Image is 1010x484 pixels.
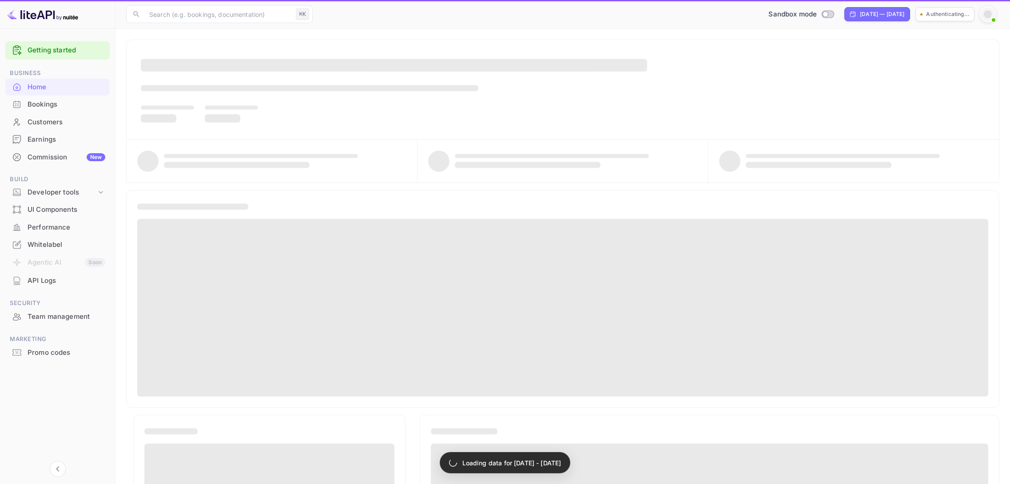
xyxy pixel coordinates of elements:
div: Whitelabel [5,236,110,254]
a: CommissionNew [5,149,110,165]
div: Earnings [5,131,110,148]
div: Bookings [5,96,110,113]
a: Home [5,79,110,95]
a: Earnings [5,131,110,147]
a: API Logs [5,272,110,289]
span: Security [5,298,110,308]
a: Bookings [5,96,110,112]
div: Customers [28,117,105,127]
span: Build [5,175,110,184]
p: Loading data for [DATE] - [DATE] [462,458,561,468]
div: New [87,153,105,161]
div: Bookings [28,99,105,110]
a: UI Components [5,201,110,218]
div: Customers [5,114,110,131]
div: Commission [28,152,105,163]
div: ⌘K [296,8,309,20]
div: Home [5,79,110,96]
a: Promo codes [5,344,110,361]
a: Getting started [28,45,105,56]
div: API Logs [5,272,110,290]
div: Team management [28,312,105,322]
a: Team management [5,308,110,325]
div: Whitelabel [28,240,105,250]
div: [DATE] — [DATE] [860,10,904,18]
div: API Logs [28,276,105,286]
div: Performance [28,222,105,233]
div: Performance [5,219,110,236]
div: Developer tools [28,187,96,198]
p: Authenticating... [926,10,970,18]
input: Search (e.g. bookings, documentation) [144,5,292,23]
span: Sandbox mode [768,9,817,20]
a: Performance [5,219,110,235]
div: CommissionNew [5,149,110,166]
span: Marketing [5,334,110,344]
a: Whitelabel [5,236,110,253]
div: Getting started [5,41,110,60]
div: UI Components [28,205,105,215]
a: Customers [5,114,110,130]
div: Switch to Production mode [765,9,837,20]
button: Collapse navigation [50,461,66,477]
div: Home [28,82,105,92]
span: Business [5,68,110,78]
div: Promo codes [28,348,105,358]
div: Developer tools [5,185,110,200]
div: Earnings [28,135,105,145]
img: LiteAPI logo [7,7,78,21]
